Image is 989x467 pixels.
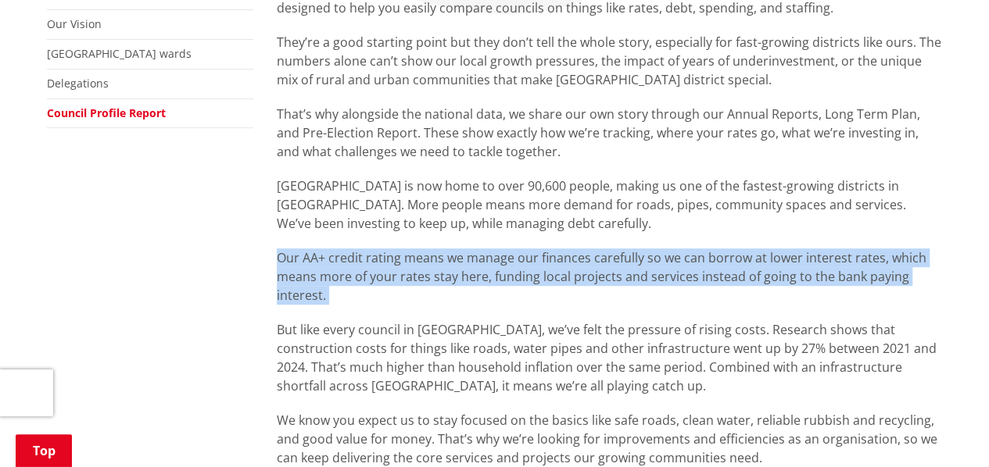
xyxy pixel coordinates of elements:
[277,105,943,161] p: That’s why alongside the national data, we share our own story through our Annual Reports, Long T...
[47,105,166,120] a: Council Profile Report
[277,320,943,395] p: But like every council in [GEOGRAPHIC_DATA], we’ve felt the pressure of rising costs. Research sh...
[47,16,102,31] a: Our Vision
[47,76,109,91] a: Delegations
[917,401,973,458] iframe: Messenger Launcher
[16,434,72,467] a: Top
[277,248,943,305] p: Our AA+ credit rating means we manage our finances carefully so we can borrow at lower interest r...
[277,411,943,467] p: We know you expect us to stay focused on the basics like safe roads, clean water, reliable rubbis...
[277,33,943,89] p: They’re a good starting point but they don’t tell the whole story, especially for fast-growing di...
[277,176,943,233] p: [GEOGRAPHIC_DATA] is now home to over 90,600 people, making us one of the fastest-growing distric...
[47,46,192,61] a: [GEOGRAPHIC_DATA] wards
